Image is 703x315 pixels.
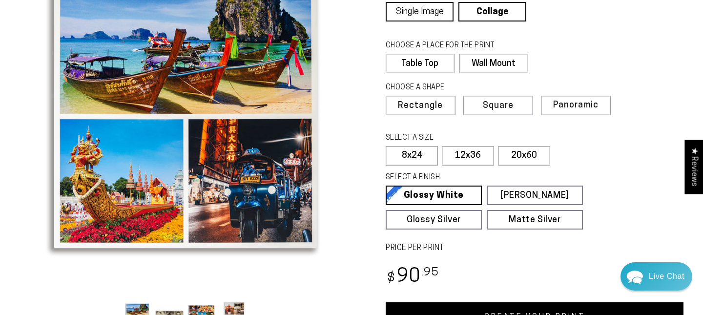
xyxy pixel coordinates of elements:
label: 20x60 [498,146,550,166]
a: [PERSON_NAME] [487,186,583,205]
label: Wall Mount [459,54,528,73]
a: Glossy White [386,186,482,205]
div: Click to open Judge.me floating reviews tab [684,140,703,194]
div: Contact Us Directly [649,262,684,291]
a: Single Image [386,2,454,21]
span: Panoramic [553,101,599,110]
legend: CHOOSE A PLACE FOR THE PRINT [386,41,519,51]
bdi: 90 [386,268,439,287]
legend: CHOOSE A SHAPE [386,83,520,93]
sup: .95 [421,267,439,278]
div: Chat widget toggle [620,262,692,291]
label: Table Top [386,54,455,73]
label: 8x24 [386,146,438,166]
span: Rectangle [398,102,443,110]
legend: SELECT A FINISH [386,172,560,183]
label: 12x36 [442,146,494,166]
span: Square [483,102,514,110]
legend: SELECT A SIZE [386,133,516,144]
span: $ [387,272,395,285]
a: Glossy Silver [386,210,482,230]
a: Matte Silver [487,210,583,230]
label: PRICE PER PRINT [386,243,683,254]
a: Collage [458,2,526,21]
